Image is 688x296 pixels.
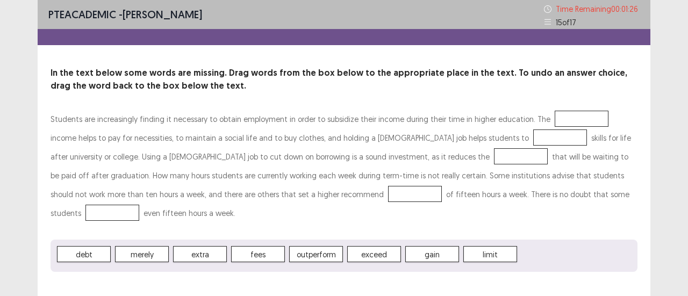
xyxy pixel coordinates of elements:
[289,246,343,262] span: outperform
[57,246,111,262] span: debt
[48,8,116,21] span: PTE academic
[173,246,227,262] span: extra
[405,246,459,262] span: gain
[115,246,169,262] span: merely
[347,246,401,262] span: exceed
[556,17,576,28] p: 15 of 17
[231,246,285,262] span: fees
[51,67,637,92] p: In the text below some words are missing. Drag words from the box below to the appropriate place ...
[48,6,202,23] p: - [PERSON_NAME]
[463,246,517,262] span: limit
[51,110,637,222] p: Students are increasingly finding it necessary to obtain employment in order to subsidize their i...
[556,3,640,15] p: Time Remaining 00 : 01 : 26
